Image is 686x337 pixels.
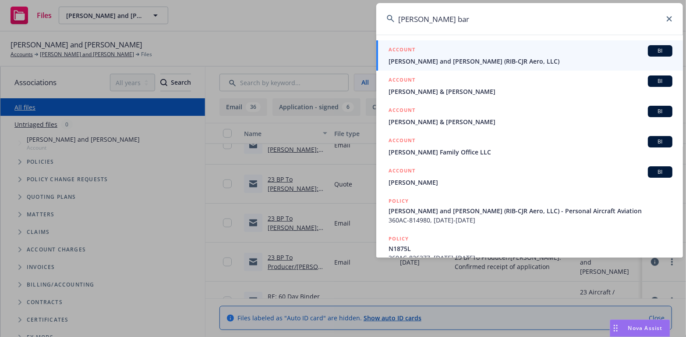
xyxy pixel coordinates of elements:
a: ACCOUNTBI[PERSON_NAME] and [PERSON_NAME] (RIB-CJR Aero, LLC) [376,40,683,71]
input: Search... [376,3,683,35]
a: POLICYN1875L360AC-826377, [DATE]-[DATE] [376,229,683,267]
a: ACCOUNTBI[PERSON_NAME] [376,161,683,192]
span: [PERSON_NAME] & [PERSON_NAME] [389,87,672,96]
div: Drag to move [610,320,621,337]
a: POLICY[PERSON_NAME] and [PERSON_NAME] (RIB-CJR Aero, LLC) - Personal Aircraft Aviation360AC-81498... [376,192,683,229]
span: BI [651,108,669,115]
h5: POLICY [389,197,409,205]
a: ACCOUNTBI[PERSON_NAME] & [PERSON_NAME] [376,101,683,131]
h5: ACCOUNT [389,75,415,86]
span: N1875L [389,244,672,253]
span: [PERSON_NAME] and [PERSON_NAME] (RIB-CJR Aero, LLC) [389,57,672,66]
button: Nova Assist [610,319,670,337]
span: [PERSON_NAME] Family Office LLC [389,147,672,157]
span: BI [651,168,669,176]
span: [PERSON_NAME] & [PERSON_NAME] [389,117,672,126]
a: ACCOUNTBI[PERSON_NAME] & [PERSON_NAME] [376,71,683,101]
h5: POLICY [389,234,409,243]
span: 360AC-814980, [DATE]-[DATE] [389,215,672,225]
span: [PERSON_NAME] and [PERSON_NAME] (RIB-CJR Aero, LLC) - Personal Aircraft Aviation [389,206,672,215]
h5: ACCOUNT [389,166,415,177]
h5: ACCOUNT [389,106,415,116]
span: 360AC-826377, [DATE]-[DATE] [389,253,672,262]
h5: ACCOUNT [389,45,415,56]
span: [PERSON_NAME] [389,178,672,187]
h5: ACCOUNT [389,136,415,147]
a: ACCOUNTBI[PERSON_NAME] Family Office LLC [376,131,683,161]
span: Nova Assist [628,324,663,332]
span: BI [651,77,669,85]
span: BI [651,47,669,55]
span: BI [651,138,669,146]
